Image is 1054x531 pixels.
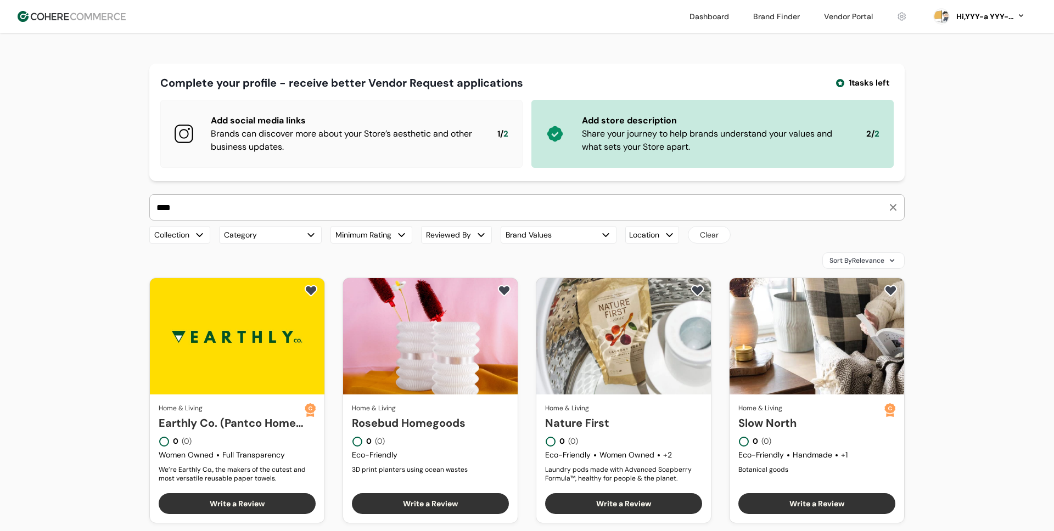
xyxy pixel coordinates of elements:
a: Rosebud Homegoods [352,415,509,431]
button: add to favorite [688,283,707,299]
span: 2 [503,128,508,140]
span: / [871,128,874,140]
span: Sort By Relevance [829,256,884,265]
button: add to favorite [882,283,900,299]
button: Hi,YYY-a YYY-aa [954,11,1025,22]
div: Add store description [582,114,849,127]
span: / [500,128,503,140]
div: Hi, YYY-a YYY-aa [954,11,1014,22]
button: Clear [688,226,731,244]
a: Nature First [545,415,702,431]
button: Write a Review [738,493,895,514]
button: add to favorite [302,283,320,299]
div: Share your journey to help brands understand your values and what sets your Store apart. [582,127,849,154]
span: 1 [497,128,500,140]
button: add to favorite [495,283,513,299]
span: 2 [866,128,871,140]
img: Cohere Logo [18,11,126,22]
span: 2 [874,128,879,140]
div: Brands can discover more about your Store’s aesthetic and other business updates. [211,127,480,154]
div: Complete your profile - receive better Vendor Request applications [160,75,523,91]
span: 1 tasks left [849,77,889,89]
a: Earthly Co. (Pantco Home Ltd.) [159,415,305,431]
button: Write a Review [352,493,509,514]
a: Slow North [738,415,884,431]
button: Write a Review [159,493,316,514]
button: Write a Review [545,493,702,514]
svg: 0 percent [933,8,950,25]
div: Add social media links [211,114,480,127]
